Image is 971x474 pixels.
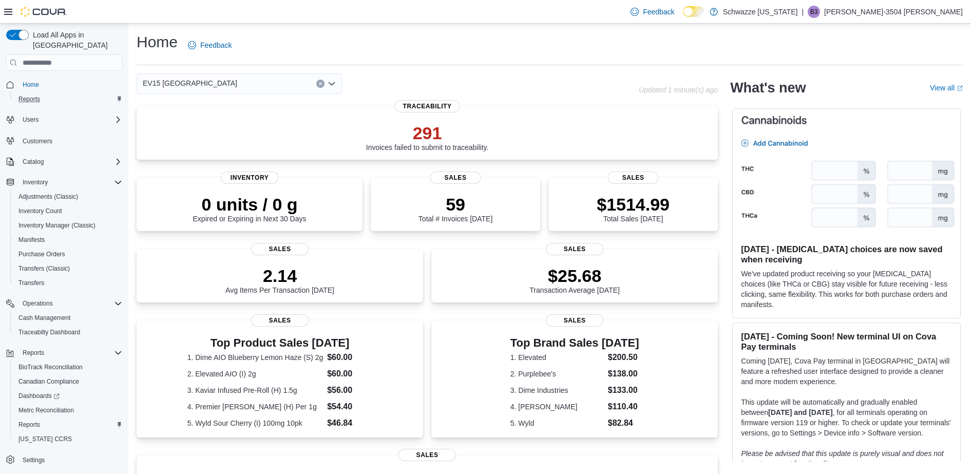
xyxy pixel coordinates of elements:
[18,79,43,91] a: Home
[529,266,620,286] p: $25.68
[18,435,72,443] span: [US_STATE] CCRS
[10,374,126,389] button: Canadian Compliance
[10,360,126,374] button: BioTrack Reconciliation
[18,135,56,147] a: Customers
[23,158,44,166] span: Catalog
[14,234,122,246] span: Manifests
[10,189,126,204] button: Adjustments (Classic)
[14,248,122,260] span: Purchase Orders
[2,77,126,92] button: Home
[316,80,325,88] button: Clear input
[18,297,57,310] button: Operations
[430,172,481,184] span: Sales
[14,433,122,445] span: Washington CCRS
[251,314,309,327] span: Sales
[187,402,323,412] dt: 4. Premier [PERSON_NAME] (H) Per 1g
[510,402,604,412] dt: 4. [PERSON_NAME]
[18,453,122,466] span: Settings
[14,312,74,324] a: Cash Management
[23,178,48,186] span: Inventory
[723,6,798,18] p: Schwazze [US_STATE]
[18,328,80,336] span: Traceabilty Dashboard
[14,234,49,246] a: Manifests
[23,349,44,357] span: Reports
[18,377,79,386] span: Canadian Compliance
[23,81,39,89] span: Home
[327,417,372,429] dd: $46.84
[10,92,126,106] button: Reports
[225,266,334,286] p: 2.14
[2,296,126,311] button: Operations
[608,172,659,184] span: Sales
[10,233,126,247] button: Manifests
[366,123,489,143] p: 291
[597,194,670,223] div: Total Sales [DATE]
[18,113,122,126] span: Users
[221,172,278,184] span: Inventory
[741,269,952,310] p: We've updated product receiving so your [MEDICAL_DATA] choices (like THCa or CBG) stay visible fo...
[137,32,178,52] h1: Home
[643,7,674,17] span: Feedback
[18,279,44,287] span: Transfers
[187,418,323,428] dt: 5. Wyld Sour Cherry (I) 100mg 10pk
[768,408,832,416] strong: [DATE] and [DATE]
[10,247,126,261] button: Purchase Orders
[10,418,126,432] button: Reports
[510,352,604,363] dt: 1. Elevated
[23,137,52,145] span: Customers
[14,93,44,105] a: Reports
[14,361,87,373] a: BioTrack Reconciliation
[10,403,126,418] button: Metrc Reconciliation
[14,205,66,217] a: Inventory Count
[18,347,122,359] span: Reports
[14,191,82,203] a: Adjustments (Classic)
[10,432,126,446] button: [US_STATE] CCRS
[143,77,237,89] span: EV15 [GEOGRAPHIC_DATA]
[824,6,963,18] p: [PERSON_NAME]-3504 [PERSON_NAME]
[639,86,718,94] p: Updated 1 minute(s) ago
[327,401,372,413] dd: $54.40
[2,346,126,360] button: Reports
[14,326,122,338] span: Traceabilty Dashboard
[18,221,96,230] span: Inventory Manager (Classic)
[327,368,372,380] dd: $60.00
[14,262,122,275] span: Transfers (Classic)
[23,456,45,464] span: Settings
[10,261,126,276] button: Transfers (Classic)
[510,369,604,379] dt: 2. Purplebee's
[546,243,603,255] span: Sales
[810,6,818,18] span: B3
[18,454,49,466] a: Settings
[683,6,705,17] input: Dark Mode
[608,401,639,413] dd: $110.40
[14,248,69,260] a: Purchase Orders
[14,277,122,289] span: Transfers
[529,266,620,294] div: Transaction Average [DATE]
[225,266,334,294] div: Avg Items Per Transaction [DATE]
[18,156,122,168] span: Catalog
[10,311,126,325] button: Cash Management
[193,194,307,223] div: Expired or Expiring in Next 30 Days
[14,219,122,232] span: Inventory Manager (Classic)
[10,204,126,218] button: Inventory Count
[18,392,60,400] span: Dashboards
[510,385,604,395] dt: 3. Dime Industries
[23,116,39,124] span: Users
[18,421,40,429] span: Reports
[2,133,126,148] button: Customers
[327,384,372,396] dd: $56.00
[14,433,76,445] a: [US_STATE] CCRS
[18,134,122,147] span: Customers
[2,112,126,127] button: Users
[327,351,372,364] dd: $60.00
[23,299,53,308] span: Operations
[14,277,48,289] a: Transfers
[187,337,373,349] h3: Top Product Sales [DATE]
[2,452,126,467] button: Settings
[14,219,100,232] a: Inventory Manager (Classic)
[510,337,639,349] h3: Top Brand Sales [DATE]
[18,193,78,201] span: Adjustments (Classic)
[251,243,309,255] span: Sales
[395,100,460,112] span: Traceability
